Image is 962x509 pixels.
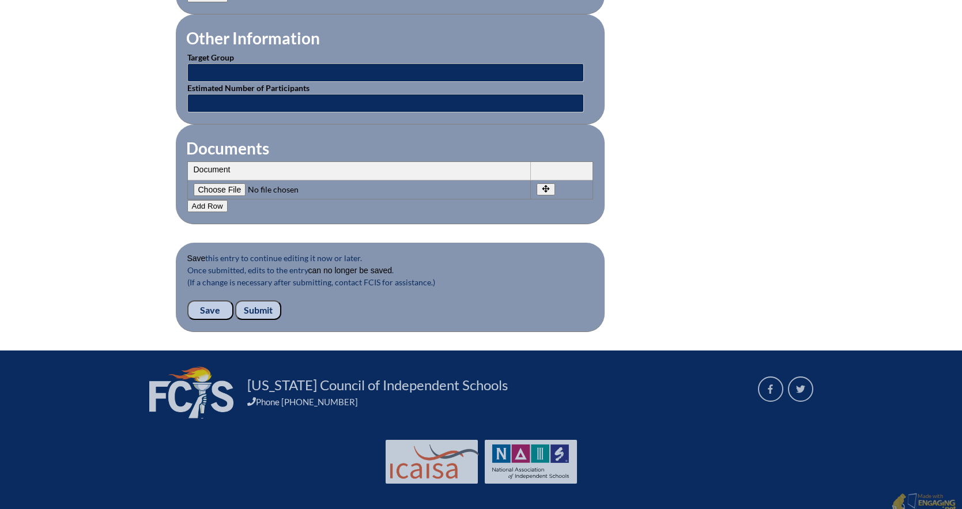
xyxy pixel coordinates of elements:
div: Phone [PHONE_NUMBER] [247,397,744,407]
label: Target Group [187,52,234,62]
th: Document [188,162,531,180]
legend: Documents [185,138,270,158]
label: Estimated Number of Participants [187,83,310,93]
a: [US_STATE] Council of Independent Schools [243,376,512,394]
input: Submit [235,300,281,320]
legend: Other Information [185,28,321,48]
img: Int'l Council Advancing Independent School Accreditation logo [390,444,479,479]
button: Add Row [187,200,228,212]
img: FCIS_logo_white [149,367,233,418]
p: Once submitted, edits to the entry . (If a change is necessary after submitting, contact FCIS for... [187,264,593,300]
img: NAIS Logo [492,444,569,479]
b: Save [187,254,206,263]
p: this entry to continue editing it now or later. [187,252,593,264]
input: Save [187,300,233,320]
b: can no longer be saved [308,266,393,275]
